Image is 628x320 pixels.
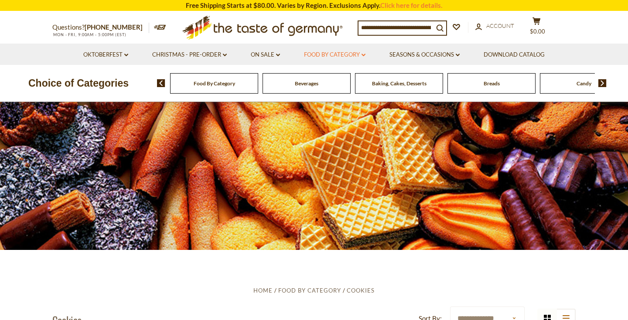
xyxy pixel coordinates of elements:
a: Oktoberfest [83,50,128,60]
a: Food By Category [194,80,235,87]
img: previous arrow [157,79,165,87]
a: Download Catalog [484,50,545,60]
span: MON - FRI, 9:00AM - 5:00PM (EST) [52,32,126,37]
a: Beverages [295,80,318,87]
a: Food By Category [278,287,341,294]
button: $0.00 [523,17,549,39]
p: Questions? [52,22,149,33]
a: Click here for details. [380,1,442,9]
a: Candy [577,80,591,87]
a: Cookies [347,287,375,294]
a: Account [475,21,514,31]
a: Home [253,287,273,294]
span: Account [486,22,514,29]
img: next arrow [598,79,607,87]
a: On Sale [251,50,280,60]
a: Baking, Cakes, Desserts [372,80,427,87]
a: Christmas - PRE-ORDER [152,50,227,60]
a: Food By Category [304,50,365,60]
a: [PHONE_NUMBER] [85,23,143,31]
span: $0.00 [530,28,545,35]
a: Breads [484,80,500,87]
a: Seasons & Occasions [389,50,460,60]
